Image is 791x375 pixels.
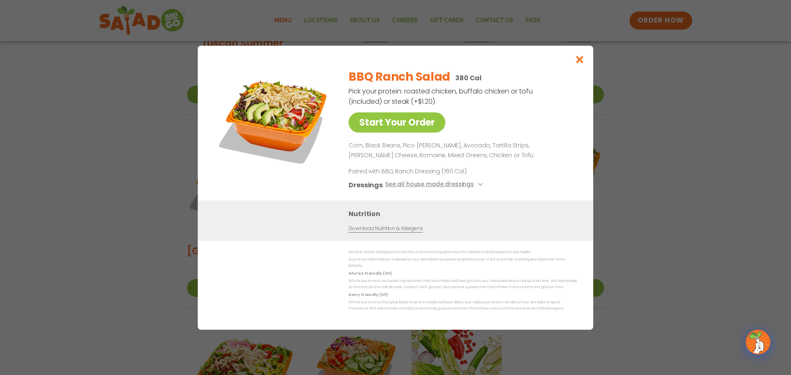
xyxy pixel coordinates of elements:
p: While our menu includes ingredients that are made without gluten, our restaurants are not gluten ... [349,278,577,291]
img: wpChatIcon [747,331,770,354]
h3: Nutrition [349,208,581,219]
p: Corn, Black Beans, Pico [PERSON_NAME], Avocado, Tortilla Strips, [PERSON_NAME] Cheese, Romaine, M... [349,141,573,161]
strong: Gluten Friendly (GF) [349,270,391,275]
button: See all house made dressings [385,179,485,190]
p: While our menu includes foods that are made without dairy, our restaurants are not dairy free. We... [349,299,577,312]
p: 380 Cal [455,73,482,83]
button: Close modal [566,46,593,73]
p: Pick your protein: roasted chicken, buffalo chicken or tofu (included) or steak (+$1.20) [349,86,534,107]
p: Paired with BBQ Ranch Dressing (160 Cal) [349,167,501,175]
a: Start Your Order [349,112,445,133]
a: Download Nutrition & Allergens [349,224,423,232]
p: Nutrition information is based on our standard recipes and portion sizes. Click Nutrition & Aller... [349,256,577,269]
h3: Dressings [349,179,383,190]
strong: Dairy Friendly (DF) [349,292,387,297]
p: We are not an allergen free facility and cannot guarantee the absence of allergens in our foods. [349,249,577,255]
img: Featured product photo for BBQ Ranch Salad [216,62,332,177]
h2: BBQ Ranch Salad [349,68,450,86]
